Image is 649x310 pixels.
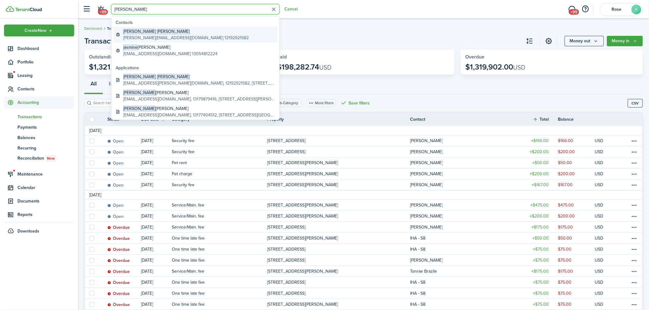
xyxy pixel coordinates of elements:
[558,202,574,208] table-amount-description: $475.00
[595,180,612,190] a: USD
[172,157,267,168] a: Pet rent
[92,100,146,106] input: Search here...
[566,2,578,17] a: Messaging
[107,26,128,31] span: Transactions
[558,182,573,188] table-amount-description: $167.00
[628,99,643,108] button: CSV
[595,246,604,252] p: USD
[107,244,141,255] a: Overdue
[172,180,267,190] a: Security fee
[595,244,612,255] a: USD
[141,180,172,190] a: [DATE]
[107,247,130,252] status: Overdue
[595,149,604,155] p: USD
[267,255,410,266] a: [STREET_ADDRESS]
[521,200,558,210] a: $475.00
[172,211,267,221] a: Service/Main. fee
[595,288,612,299] a: USD
[141,135,172,146] a: [DATE]
[558,213,575,219] table-amount-description: $200.00
[521,299,558,310] a: $75.00
[141,244,172,255] a: [DATE]
[410,277,521,288] a: IHA - S8
[410,183,443,187] table-profile-info-text: [PERSON_NAME]
[141,301,153,308] p: [DATE]
[141,160,153,166] p: [DATE]
[340,99,370,107] button: Save filters
[172,255,267,266] a: One time late fee
[107,200,141,210] a: Open
[172,224,204,230] table-info-title: Service/Main. fee
[141,246,153,252] p: [DATE]
[410,138,443,143] table-profile-info-text: [PERSON_NAME]
[267,233,410,244] a: [STREET_ADDRESS][PERSON_NAME]
[267,299,410,310] a: [STREET_ADDRESS][PERSON_NAME]
[123,96,275,102] global-search-item-description: [EMAIL_ADDRESS][DOMAIN_NAME], 13179879416, [STREET_ADDRESS][PERSON_NAME] [STREET_ADDRESS][PERSON_...
[267,222,410,232] a: [STREET_ADDRESS]
[172,288,267,299] a: One time late fee
[595,211,612,221] a: USD
[267,290,305,297] p: [STREET_ADDRESS]
[410,288,521,299] a: IHA - S8
[141,224,153,230] p: [DATE]
[123,74,156,80] span: [PERSON_NAME]
[532,224,549,230] table-amount-title: $175.00
[141,213,153,219] p: [DATE]
[267,211,410,221] a: [STREET_ADDRESS][PERSON_NAME]
[107,258,130,263] status: Overdue
[558,149,575,155] table-amount-description: $200.00
[595,233,612,244] a: USD
[410,255,521,266] a: [PERSON_NAME]
[595,257,604,263] p: USD
[141,211,172,221] a: [DATE]
[141,299,172,310] a: [DATE]
[521,233,558,244] a: $50.00
[558,299,595,310] a: $75.00
[17,134,74,141] span: Balances
[530,149,549,155] table-amount-title: $200.00
[267,202,338,208] p: [STREET_ADDRESS][PERSON_NAME]
[107,236,130,241] status: Overdue
[17,155,74,162] span: Reconciliation
[157,28,190,35] span: [PERSON_NAME]
[172,146,267,157] a: Security fee
[558,277,595,288] a: $75.00
[595,213,604,219] p: USD
[267,146,410,157] a: [STREET_ADDRESS]
[558,244,595,255] a: $75.00
[410,247,425,252] table-profile-info-text: IHA - S8
[531,138,549,144] table-amount-title: $166.00
[172,277,267,288] a: One time late fee
[530,171,549,177] table-amount-title: $200.00
[410,244,521,255] a: IHA - S8
[172,290,205,297] table-info-title: One time late fee
[172,257,205,263] table-info-title: One time late fee
[558,135,595,146] a: $166.00
[410,266,521,277] a: Tonrae Brazile
[84,36,127,47] span: Transactions
[107,225,130,230] status: Overdue
[267,200,410,210] a: [STREET_ADDRESS][PERSON_NAME]
[107,280,130,285] status: Overdue
[141,171,153,177] p: [DATE]
[107,172,124,177] status: Open
[607,36,643,46] button: Money in
[141,200,172,210] a: [DATE]
[410,146,521,157] a: [PERSON_NAME]
[533,116,558,123] th: Sort
[521,277,558,288] a: $75.00
[107,161,124,166] status: Open
[123,44,138,51] span: jasmine
[267,149,305,155] p: [STREET_ADDRESS]
[306,99,336,107] button: More filters
[123,105,156,112] span: [PERSON_NAME]
[558,180,595,190] a: $167.00
[172,266,267,277] a: Service/Main. fee
[565,36,604,46] button: Open menu
[533,290,549,297] table-amount-title: $75.00
[172,200,267,210] a: Service/Main. fee
[4,112,74,122] a: Transactions
[25,28,47,33] span: Create New
[123,80,275,86] global-search-item-description: [EMAIL_ADDRESS][PERSON_NAME][DOMAIN_NAME], 12192921582, [STREET_ADDRESS][PERSON_NAME][PERSON_NAME]
[141,255,172,266] a: [DATE]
